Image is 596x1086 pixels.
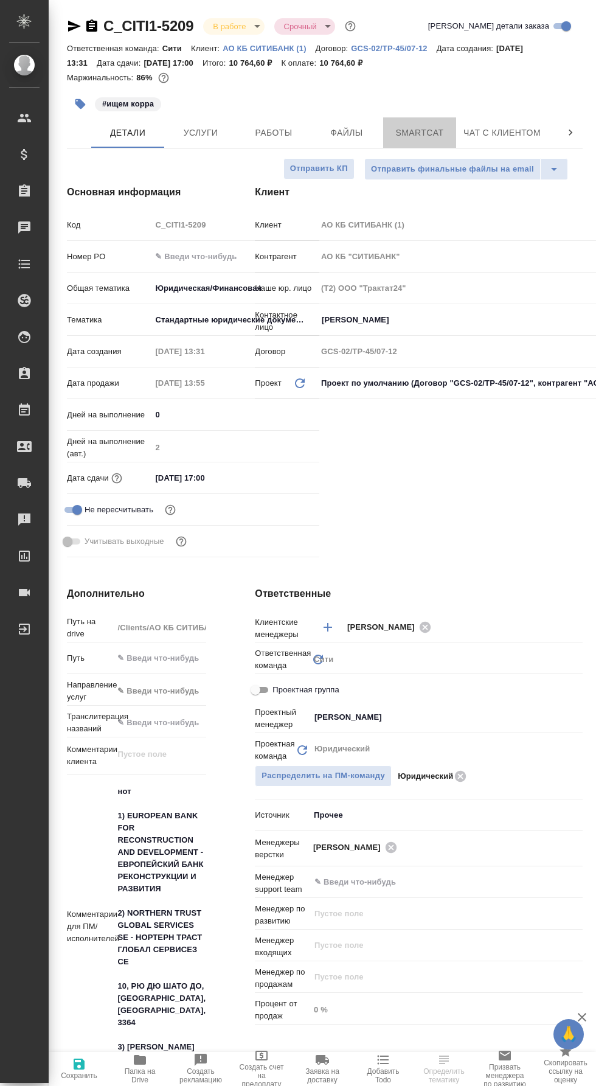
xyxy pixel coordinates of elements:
span: Создать рекламацию [178,1067,224,1084]
p: #ищем корра [102,98,154,110]
p: Дней на выполнение (авт.) [67,436,151,460]
button: Призвать менеджера по развитию [474,1052,535,1086]
div: [PERSON_NAME] [347,619,435,635]
button: Добавить Todo [353,1052,414,1086]
p: Менеджер по развитию [255,903,310,927]
span: Сохранить [61,1071,97,1080]
input: ✎ Введи что-нибудь [151,406,319,423]
p: Дата создания: [437,44,496,53]
p: Дата сдачи: [97,58,144,68]
button: Доп статусы указывают на важность/срочность заказа [342,18,358,34]
span: [PERSON_NAME] [347,621,422,633]
input: ✎ Введи что-нибудь [151,469,257,487]
button: Скопировать ссылку на оценку заказа [535,1052,596,1086]
p: Код [67,219,151,231]
span: Папка на Drive [117,1067,163,1084]
p: Проект [255,377,282,389]
p: Направление услуг [67,679,113,703]
span: 🙏 [558,1022,579,1047]
input: Пустое поле [151,374,257,392]
button: Добавить тэг [67,91,94,117]
span: Услуги [172,125,230,141]
div: Юридическая/Финансовая [151,278,319,299]
button: Выбери, если сб и вс нужно считать рабочими днями для выполнения заказа. [173,534,189,549]
span: Файлы [317,125,376,141]
button: Open [576,881,578,883]
textarea: нот 1) EUROPEAN BANK FOR RECONSTRUCTION AND DEVELOPMENT - ЕВРОПЕЙСКИЙ БАНК РЕКОНСТРУКЦИИ И РАЗВИТ... [113,781,206,1070]
button: Отправить финальные файлы на email [364,158,541,180]
span: Smartcat [390,125,449,141]
input: Пустое поле [151,343,257,360]
span: Детали [99,125,157,141]
button: Скопировать ссылку [85,19,99,33]
p: Тематика [67,314,151,326]
p: Дата продажи [67,377,151,389]
input: Пустое поле [151,439,319,456]
span: [PERSON_NAME] [313,841,388,854]
span: Отправить финальные файлы на email [371,162,534,176]
button: Заявка на доставку [292,1052,353,1086]
p: Процент от продаж [255,998,310,1022]
span: Проектная группа [272,684,339,696]
span: Учитывать выходные [85,535,164,548]
p: Менеджер входящих [255,935,310,959]
div: split button [364,158,568,180]
p: Дней на выполнение [67,409,151,421]
button: Распределить на ПМ-команду [255,765,392,787]
button: Папка на Drive [109,1052,170,1086]
span: ищем корра [94,98,162,108]
span: В заказе уже есть ответственный ПМ или ПМ группа [255,765,392,787]
span: Определить тематику [421,1067,467,1084]
div: В работе [274,18,335,35]
p: Итого: [203,58,229,68]
button: Скопировать ссылку для ЯМессенджера [67,19,81,33]
div: [PERSON_NAME] [313,840,401,855]
a: C_CITI1-5209 [103,18,193,34]
p: Общая тематика [67,282,151,294]
p: К оплате: [281,58,319,68]
button: Open [576,626,578,628]
p: Ответственная команда [255,647,311,672]
input: Пустое поле [313,907,554,921]
span: Добавить Todo [360,1067,406,1084]
p: Менеджеры верстки [255,837,310,861]
p: Сити [162,44,191,53]
button: Создать счет на предоплату [231,1052,292,1086]
button: Сохранить [49,1052,109,1086]
span: Заявка на доставку [299,1067,345,1084]
button: 🙏 [553,1019,584,1049]
button: Отправить КП [283,158,355,179]
p: Юридический [398,770,453,782]
input: ✎ Введи что-нибудь [113,649,206,667]
button: Определить тематику [414,1052,474,1086]
input: Пустое поле [313,970,554,984]
div: Сити [310,649,583,670]
p: Договор: [316,44,352,53]
span: Распределить на ПМ-команду [262,769,385,783]
input: ✎ Введи что-нибудь [151,248,319,265]
button: Включи, если не хочешь, чтобы указанная дата сдачи изменилась после переставления заказа в 'Подтв... [162,502,178,518]
button: Open [576,716,578,719]
a: АО КБ СИТИБАНК (1) [223,43,315,53]
p: GCS-02/TP-45/07-12 [351,44,436,53]
h4: Основная информация [67,185,206,200]
input: ✎ Введи что-нибудь [313,875,538,889]
p: Дата создания [67,346,151,358]
p: Менеджер support team [255,871,310,896]
h4: Ответственные [255,587,583,601]
span: Чат с клиентом [463,125,541,141]
p: 10 764,60 ₽ [319,58,372,68]
p: [DATE] 17:00 [144,58,203,68]
p: Проектный менеджер [255,706,310,731]
p: Клиент: [191,44,223,53]
button: Создать рекламацию [170,1052,231,1086]
span: Отправить КП [290,162,348,176]
p: Менеджер по продажам [255,966,310,990]
input: ✎ Введи что-нибудь [113,714,206,731]
p: Источник [255,809,310,821]
p: Путь [67,652,113,664]
button: Срочный [280,21,321,32]
h4: Клиент [255,185,583,200]
h4: Дополнительно [67,587,206,601]
div: Стандартные юридические документы, договоры, уставы [151,310,319,330]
